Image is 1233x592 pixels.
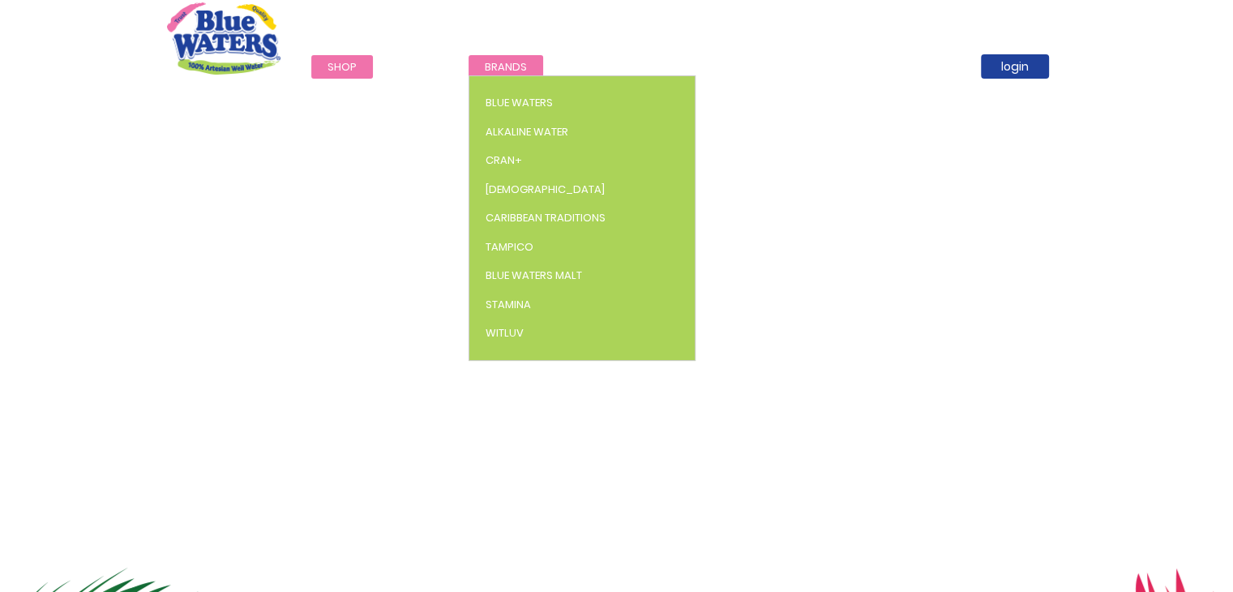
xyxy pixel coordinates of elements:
span: Alkaline Water [486,124,568,139]
span: Cran+ [486,152,522,168]
a: News [640,55,702,79]
span: Caribbean Traditions [486,210,606,225]
span: Stamina [486,297,531,312]
span: Tampico [486,239,533,255]
a: about us [556,55,640,79]
a: support [779,55,859,79]
a: store logo [167,2,280,74]
a: careers [702,55,779,79]
span: Brands [485,59,527,75]
p: [PHONE_NUMBER] [865,2,1026,19]
span: WitLuv [486,325,524,341]
span: Call Now : [865,2,922,19]
a: login [981,54,1049,79]
span: Blue Waters Malt [486,268,582,283]
span: Services [397,59,444,75]
span: Shop [328,59,357,75]
span: Blue Waters [486,95,553,110]
a: Promotions [859,55,962,79]
span: [DEMOGRAPHIC_DATA] [486,182,605,197]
